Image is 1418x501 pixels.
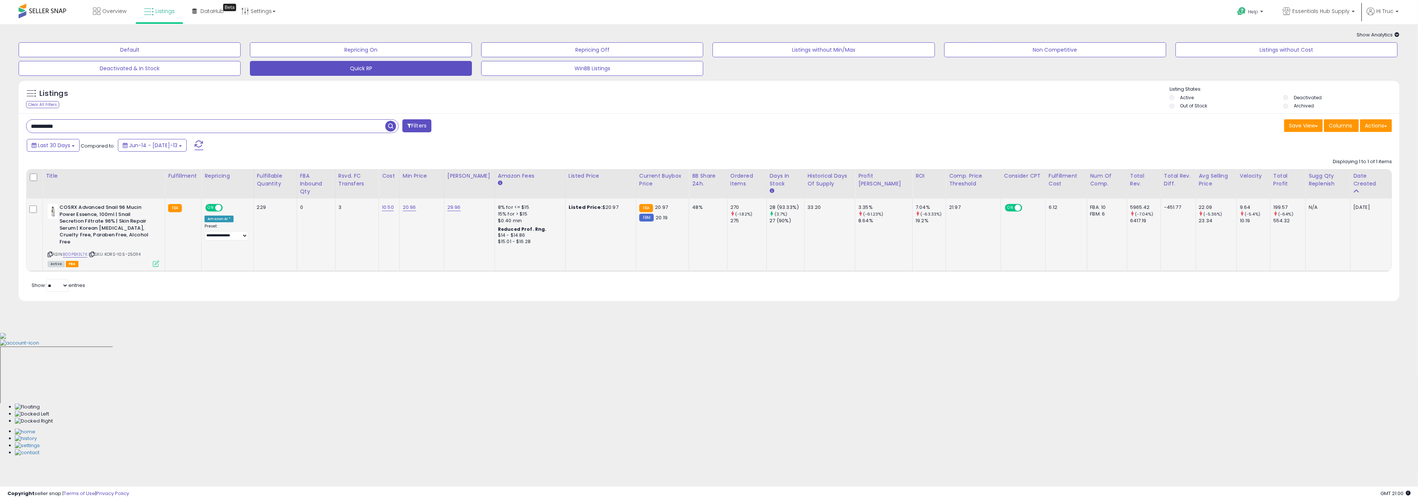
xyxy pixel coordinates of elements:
[1180,94,1194,101] label: Active
[1294,103,1314,109] label: Archived
[1130,172,1158,188] div: Total Rev.
[858,217,912,224] div: 8.64%
[15,429,35,436] img: Home
[60,204,150,247] b: COSRX Advanced Snail 96 Mucin Power Essence, 100ml | Snail Secretion Filtrate 96% | Skin Repair S...
[775,211,788,217] small: (3.7%)
[1245,211,1260,217] small: (-5.4%)
[770,217,804,224] div: 27 (90%)
[1204,211,1222,217] small: (-5.36%)
[498,211,560,217] div: 15% for > $15
[1309,204,1344,211] div: N/A
[655,204,668,211] span: 20.97
[1357,31,1399,38] span: Show Analytics
[1021,205,1033,211] span: OFF
[1135,211,1153,217] small: (-7.04%)
[257,204,291,211] div: 229
[569,172,633,180] div: Listed Price
[1309,172,1347,188] div: Sugg Qty Replenish
[639,204,653,212] small: FBA
[222,205,234,211] span: OFF
[129,142,177,149] span: Jun-14 - [DATE]-13
[250,42,472,57] button: Repricing On
[403,172,441,180] div: Min Price
[1237,7,1246,16] i: Get Help
[1049,204,1081,211] div: 6.12
[1376,7,1393,15] span: Hi Truc
[1240,172,1267,180] div: Velocity
[498,172,562,180] div: Amazon Fees
[1240,217,1270,224] div: 10.19
[481,61,703,76] button: WinBB Listings
[300,172,332,195] div: FBA inbound Qty
[863,211,883,217] small: (-61.23%)
[858,204,912,211] div: 3.35%
[1273,172,1302,188] div: Total Profit
[48,204,159,266] div: ASIN:
[920,211,942,217] small: (-63.33%)
[692,204,721,211] div: 48%
[1176,42,1398,57] button: Listings without Cost
[1354,172,1389,188] div: Date Created
[770,204,804,211] div: 28 (93.33%)
[1329,122,1352,129] span: Columns
[639,214,654,222] small: FBM
[382,172,396,180] div: Cost
[770,172,801,188] div: Days In Stock
[206,205,215,211] span: ON
[944,42,1166,57] button: Non Competitive
[48,204,58,219] img: 31hihG1Mu0L._SL40_.jpg
[730,172,763,188] div: Ordered Items
[808,172,852,188] div: Historical Days Of Supply
[498,217,560,224] div: $0.40 min
[81,142,115,149] span: Compared to:
[569,204,602,211] b: Listed Price:
[692,172,724,188] div: BB Share 24h.
[498,204,560,211] div: 8% for <= $15
[949,172,998,188] div: Comp. Price Threshold
[257,172,294,188] div: Fulfillable Quantity
[858,172,909,188] div: Profit [PERSON_NAME]
[1004,172,1042,180] div: Consider CPT
[916,172,943,180] div: ROI
[402,119,431,132] button: Filters
[656,214,668,221] span: 20.19
[1199,217,1237,224] div: 23.34
[735,211,752,217] small: (-1.82%)
[498,232,560,239] div: $14 - $14.86
[48,261,65,267] span: All listings currently available for purchase on Amazon
[32,282,85,289] span: Show: entries
[102,7,126,15] span: Overview
[19,61,241,76] button: Deactivated & In Stock
[770,188,774,194] small: Days In Stock.
[1170,86,1399,93] p: Listing States:
[1090,211,1121,217] div: FBM: 6
[382,204,394,211] a: 10.50
[916,217,946,224] div: 19.2%
[1130,204,1161,211] div: 5965.42
[1006,205,1015,211] span: ON
[1367,7,1399,24] a: Hi Truc
[639,172,686,188] div: Current Buybox Price
[1090,204,1121,211] div: FBA: 10
[1306,169,1350,198] th: Please note that this number is a calculation based on your required days of coverage and your ve...
[118,139,187,152] button: Jun-14 - [DATE]-13
[46,172,162,180] div: Title
[447,204,461,211] a: 29.96
[1292,7,1350,15] span: Essentials Hub Supply
[250,61,472,76] button: Quick RP
[26,101,59,108] div: Clear All Filters
[39,88,68,99] h5: Listings
[1240,204,1270,211] div: 9.64
[15,418,53,425] img: Docked Right
[1354,204,1383,211] div: [DATE]
[15,435,37,442] img: History
[713,42,935,57] button: Listings without Min/Max
[1164,204,1190,211] div: -451.77
[1278,211,1293,217] small: (-64%)
[38,142,70,149] span: Last 30 Days
[1294,94,1322,101] label: Deactivated
[205,216,234,222] div: Amazon AI *
[1130,217,1161,224] div: 6417.19
[481,42,703,57] button: Repricing Off
[569,204,630,211] div: $20.97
